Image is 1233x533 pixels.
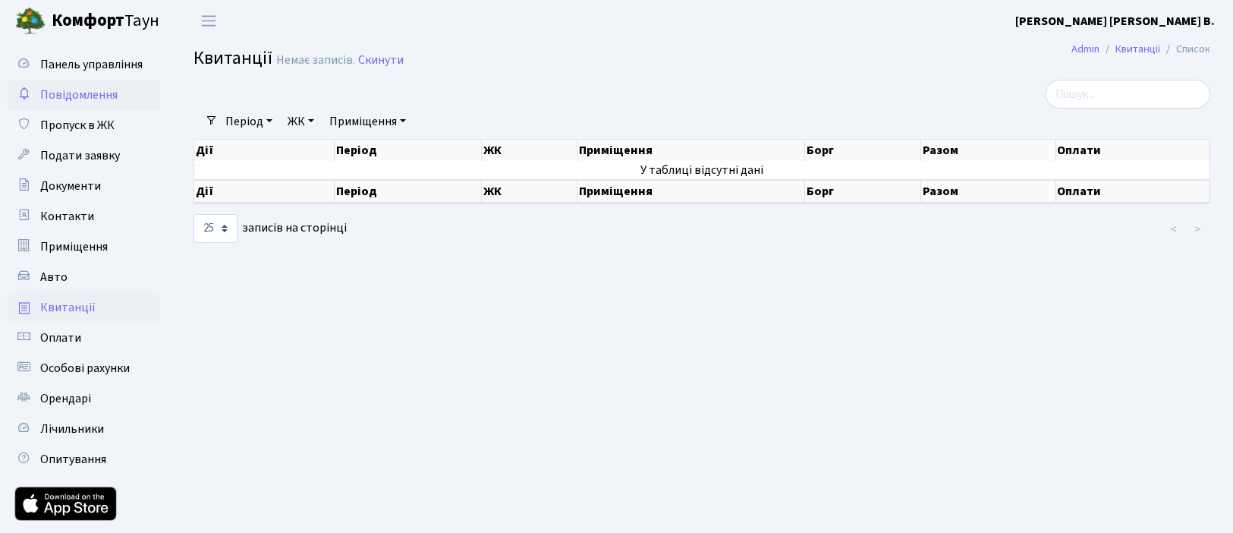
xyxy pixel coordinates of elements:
[8,140,159,171] a: Подати заявку
[8,49,159,80] a: Панель управління
[8,383,159,414] a: Орендарі
[1015,12,1215,30] a: [PERSON_NAME] [PERSON_NAME] В.
[8,414,159,444] a: Лічильники
[335,140,482,161] th: Період
[52,8,159,34] span: Таун
[921,180,1056,203] th: Разом
[193,45,272,71] span: Квитанції
[8,171,159,201] a: Документи
[8,323,159,353] a: Оплати
[1015,13,1215,30] b: [PERSON_NAME] [PERSON_NAME] В.
[482,140,577,161] th: ЖК
[805,180,921,203] th: Борг
[40,238,108,255] span: Приміщення
[193,214,347,243] label: записів на сторінці
[358,53,404,68] a: Скинути
[8,232,159,262] a: Приміщення
[194,180,335,203] th: Дії
[190,8,228,33] button: Переключити навігацію
[8,444,159,475] a: Опитування
[40,56,143,73] span: Панель управління
[8,80,159,110] a: Повідомлення
[40,421,104,437] span: Лічильники
[8,110,159,140] a: Пропуск в ЖК
[8,292,159,323] a: Квитанції
[8,201,159,232] a: Контакти
[1160,41,1210,58] li: Список
[40,87,118,103] span: Повідомлення
[1115,41,1160,57] a: Квитанції
[219,109,278,134] a: Період
[52,8,124,33] b: Комфорт
[40,117,115,134] span: Пропуск в ЖК
[194,161,1210,179] td: У таблиці відсутні дані
[482,180,577,203] th: ЖК
[194,140,335,161] th: Дії
[40,330,81,346] span: Оплати
[276,53,355,68] div: Немає записів.
[282,109,320,134] a: ЖК
[40,147,120,164] span: Подати заявку
[577,180,805,203] th: Приміщення
[40,208,94,225] span: Контакти
[40,269,68,285] span: Авто
[921,140,1056,161] th: Разом
[805,140,921,161] th: Борг
[15,6,46,36] img: logo.png
[8,353,159,383] a: Особові рахунки
[1071,41,1099,57] a: Admin
[577,140,805,161] th: Приміщення
[1049,33,1233,65] nav: breadcrumb
[323,109,412,134] a: Приміщення
[193,214,237,243] select: записів на сторінці
[1056,180,1211,203] th: Оплати
[40,360,130,377] span: Особові рахунки
[335,180,482,203] th: Період
[40,178,101,194] span: Документи
[1046,80,1210,109] input: Пошук...
[1056,140,1211,161] th: Оплати
[40,451,106,468] span: Опитування
[8,262,159,292] a: Авто
[40,299,96,316] span: Квитанції
[40,390,91,407] span: Орендарі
